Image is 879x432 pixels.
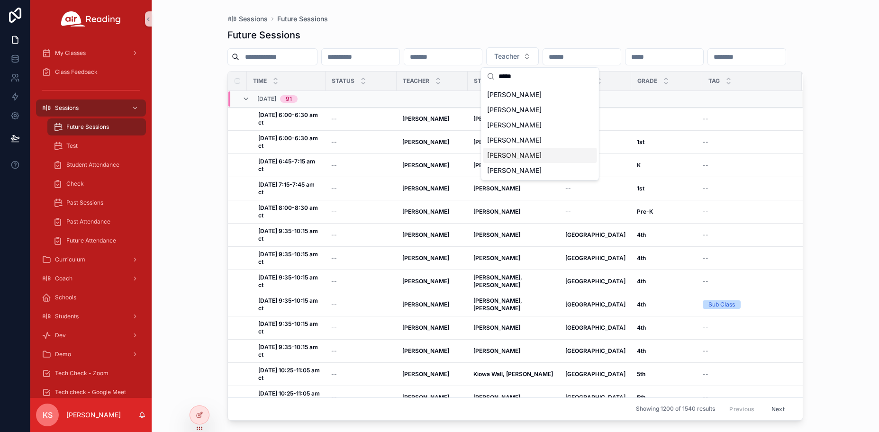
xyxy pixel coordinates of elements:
[703,254,790,262] a: --
[473,138,520,145] strong: [PERSON_NAME]
[703,394,790,401] a: --
[565,254,625,262] a: [GEOGRAPHIC_DATA]
[331,162,391,169] a: --
[331,324,391,332] a: --
[55,68,98,76] span: Class Feedback
[565,208,625,216] a: --
[637,278,697,285] a: 4th
[402,301,462,308] a: [PERSON_NAME]
[331,208,391,216] a: --
[637,301,697,308] a: 4th
[331,185,337,192] span: --
[487,105,542,115] span: [PERSON_NAME]
[637,231,697,239] a: 4th
[258,158,317,172] strong: [DATE] 6:45-7:15 am ct
[703,254,708,262] span: --
[36,99,146,117] a: Sessions
[703,324,708,332] span: --
[331,115,391,123] a: --
[473,324,520,331] strong: [PERSON_NAME]
[331,347,391,355] a: --
[66,199,103,207] span: Past Sessions
[565,208,571,216] span: --
[703,278,790,285] a: --
[55,256,85,263] span: Curriculum
[258,343,319,358] strong: [DATE] 9:35-10:15 am ct
[565,185,571,192] span: --
[474,77,505,85] span: Students
[55,294,76,301] span: Schools
[487,90,542,99] span: [PERSON_NAME]
[55,275,72,282] span: Coach
[258,135,319,149] strong: [DATE] 6:00-6:30 am ct
[703,231,790,239] a: --
[331,301,337,308] span: --
[258,251,319,265] strong: [DATE] 9:35-10:15 am ct
[331,278,391,285] a: --
[36,365,146,382] a: Tech Check - Zoom
[487,151,542,160] span: [PERSON_NAME]
[331,347,337,355] span: --
[703,394,708,401] span: --
[331,231,337,239] span: --
[565,394,625,401] a: [GEOGRAPHIC_DATA]
[239,14,268,24] span: Sessions
[331,254,337,262] span: --
[402,370,462,378] a: [PERSON_NAME]
[258,320,320,335] a: [DATE] 9:35-10:15 am ct
[331,370,391,378] a: --
[258,367,321,381] strong: [DATE] 10:25-11:05 am ct
[331,208,337,216] span: --
[402,301,449,308] strong: [PERSON_NAME]
[227,14,268,24] a: Sessions
[36,251,146,268] a: Curriculum
[402,254,449,261] strong: [PERSON_NAME]
[55,332,66,339] span: Dev
[473,324,554,332] a: [PERSON_NAME]
[258,111,319,126] strong: [DATE] 6:00-6:30 am ct
[277,14,328,24] a: Future Sessions
[47,194,146,211] a: Past Sessions
[331,185,391,192] a: --
[565,370,625,378] strong: [GEOGRAPHIC_DATA]
[36,384,146,401] a: Tech check - Google Meet
[637,208,697,216] a: Pre-K
[402,231,462,239] a: [PERSON_NAME]
[331,254,391,262] a: --
[473,208,554,216] a: [PERSON_NAME]
[637,185,644,192] strong: 1st
[36,270,146,287] a: Coach
[258,320,319,335] strong: [DATE] 9:35-10:15 am ct
[487,166,542,175] span: [PERSON_NAME]
[402,278,449,285] strong: [PERSON_NAME]
[473,208,520,215] strong: [PERSON_NAME]
[258,111,320,126] a: [DATE] 6:00-6:30 am ct
[637,370,697,378] a: 5th
[637,162,641,169] strong: K
[47,175,146,192] a: Check
[637,394,645,401] strong: 5th
[473,370,554,378] a: Kiowa Wall, [PERSON_NAME]
[258,367,320,382] a: [DATE] 10:25-11:05 am ct
[473,394,520,401] strong: [PERSON_NAME]
[636,405,715,413] span: Showing 1200 of 1540 results
[66,218,110,225] span: Past Attendance
[473,297,524,312] strong: [PERSON_NAME], [PERSON_NAME]
[473,231,520,238] strong: [PERSON_NAME]
[331,138,391,146] a: --
[473,274,524,288] strong: [PERSON_NAME], [PERSON_NAME]
[637,324,697,332] a: 4th
[331,324,337,332] span: --
[637,162,697,169] a: K
[637,77,657,85] span: Grade
[473,394,554,401] a: [PERSON_NAME]
[402,394,449,401] strong: [PERSON_NAME]
[487,120,542,130] span: [PERSON_NAME]
[402,231,449,238] strong: [PERSON_NAME]
[258,158,320,173] a: [DATE] 6:45-7:15 am ct
[703,208,790,216] a: --
[473,185,554,192] a: [PERSON_NAME]
[481,85,599,180] div: Suggestions
[473,297,554,312] a: [PERSON_NAME], [PERSON_NAME]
